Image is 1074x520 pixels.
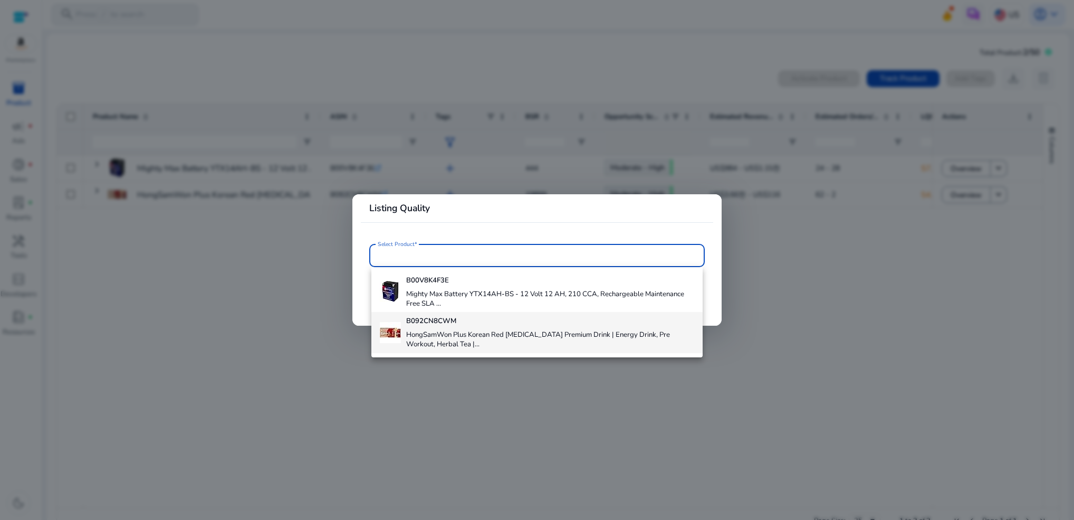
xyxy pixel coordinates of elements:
b: B092CN8CWM [406,316,456,326]
img: 41mN4-utNaL._AC_US40_.jpg [380,281,401,302]
h4: Mighty Max Battery YTX14AH-BS - 12 Volt 12 AH, 210 CCA, Rechargeable Maintenance Free SLA ... [406,290,694,308]
b: Listing Quality [369,202,430,214]
h4: HongSamWon Plus Korean Red [MEDICAL_DATA] Premium Drink | Energy Drink, Pre Workout, Herbal Tea |... [406,330,694,349]
b: B00V8K4F3E [406,276,449,285]
img: 41rUm6ccG6L._AC_US40_.jpg [380,322,401,343]
mat-label: Select Product* [378,240,417,248]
